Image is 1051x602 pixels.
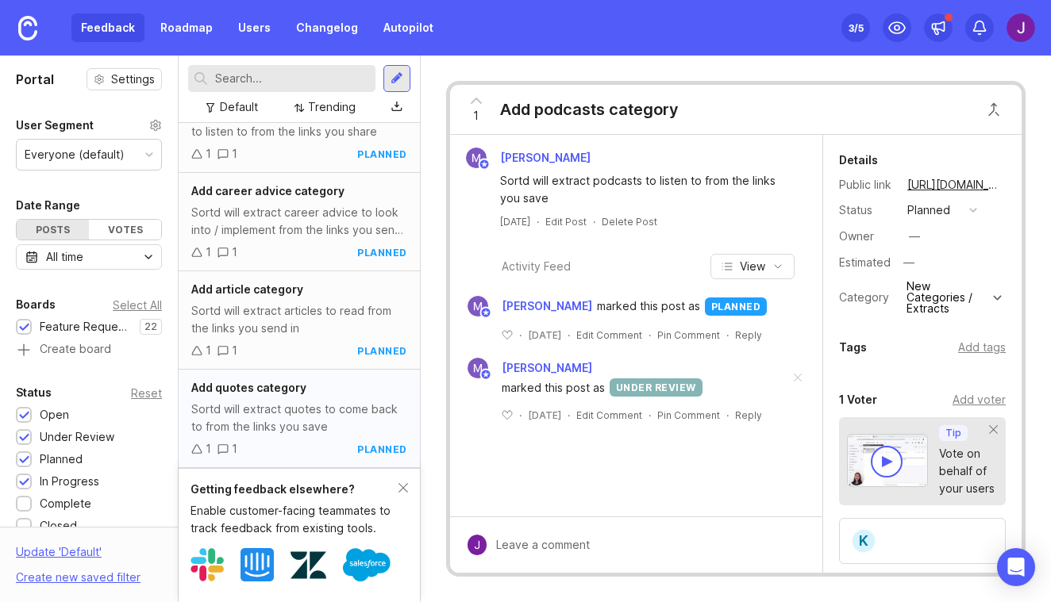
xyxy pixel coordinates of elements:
[18,16,37,40] img: Canny Home
[958,339,1006,356] div: Add tags
[179,271,420,370] a: Add article categorySortd will extract articles to read from the links you send in11planned
[735,408,762,422] div: Reply
[907,281,989,314] div: New Categories / Extracts
[528,408,561,422] span: [DATE]
[16,343,162,358] a: Create board
[726,408,729,422] div: ·
[40,451,83,468] div: Planned
[220,98,258,116] div: Default
[40,406,69,424] div: Open
[458,296,597,316] a: Karolina Michalczewska[PERSON_NAME]
[602,215,657,228] div: Delete Post
[502,297,592,315] span: [PERSON_NAME]
[87,68,162,90] a: Settings
[649,408,651,422] div: ·
[40,428,114,446] div: Under Review
[191,302,407,337] div: Sortd will extract articles to read from the links you send in
[46,248,83,266] div: All time
[291,547,326,583] img: Zendesk logo
[232,145,237,163] div: 1
[847,434,928,487] img: video-thumbnail-vote-d41b83416815613422e2ca741bf692cc.jpg
[593,215,595,228] div: ·
[17,220,89,240] div: Posts
[726,328,729,342] div: ·
[232,342,237,359] div: 1
[374,13,443,42] a: Autopilot
[16,116,94,135] div: User Segment
[343,541,391,589] img: Salesforce logo
[151,13,222,42] a: Roadmap
[473,107,479,125] span: 1
[206,342,211,359] div: 1
[191,401,407,435] div: Sortd will extract quotes to come back to from the links you save
[16,70,54,89] h1: Portal
[232,243,237,261] div: 1
[939,445,995,497] div: Vote on behalf of your users
[945,427,961,439] p: Tip
[500,215,530,228] span: [DATE]
[740,259,765,274] span: View
[191,481,398,498] div: Getting feedback elsewhere?
[568,408,570,422] div: ·
[839,257,891,268] div: Estimated
[113,301,162,309] div: Select All
[40,473,99,490] div: In Progress
[502,258,571,275] div: Activity Feed
[191,381,306,394] span: Add quotes category
[456,148,603,168] a: Karolina Michalczewska[PERSON_NAME]
[1007,13,1035,42] img: Jake Thomson
[841,13,870,42] button: 3/5
[357,344,407,358] div: planned
[179,370,420,468] a: Add quotes categorySortd will extract quotes to come back to from the links you save11planned
[907,201,950,219] div: planned
[458,358,597,378] a: Karolina Michalczewska[PERSON_NAME]
[519,328,522,342] div: ·
[287,13,368,42] a: Changelog
[215,70,369,87] input: Search...
[909,228,920,245] div: —
[610,378,703,397] div: under review
[40,318,132,336] div: Feature Requests
[191,204,407,239] div: Sortd will extract career advice to look into / implement from the links you send in
[40,495,91,512] div: Complete
[467,535,487,555] img: Jake Thomson
[899,252,919,273] div: —
[357,148,407,161] div: planned
[597,297,700,315] span: marked this post as
[903,174,1006,195] a: [URL][DOMAIN_NAME]
[179,75,420,173] a: Add music categorySortd will extract music / songs / albums to listen to from the links you share...
[849,17,864,39] div: 3 /5
[191,502,398,537] div: Enable customer-facing teammates to track feedback from existing tools.
[839,289,895,306] div: Category
[568,328,570,342] div: ·
[479,369,491,381] img: member badge
[40,517,77,535] div: Closed
[16,569,141,586] div: Create new saved filter
[206,145,211,163] div: 1
[466,148,487,168] img: Karolina Michalczewska
[191,105,407,140] div: Sortd will extract music / songs / albums to listen to from the links you share
[528,328,561,342] span: [DATE]
[839,176,895,194] div: Public link
[16,383,52,402] div: Status
[232,440,237,458] div: 1
[500,151,591,164] span: [PERSON_NAME]
[144,320,157,333] p: 22
[478,159,490,171] img: member badge
[191,548,224,581] img: Slack logo
[357,246,407,259] div: planned
[357,443,407,456] div: planned
[657,408,720,422] div: Pin Comment
[191,184,345,197] span: Add career advice category
[537,215,539,228] div: ·
[111,71,155,87] span: Settings
[978,94,1010,125] button: Close button
[191,282,303,296] span: Add article category
[710,254,795,279] button: View
[997,548,1035,586] div: Open Intercom Messenger
[657,328,720,342] div: Pin Comment
[839,390,877,409] div: 1 Voter
[89,220,161,240] div: Votes
[136,251,161,263] svg: toggle icon
[851,528,876,554] div: k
